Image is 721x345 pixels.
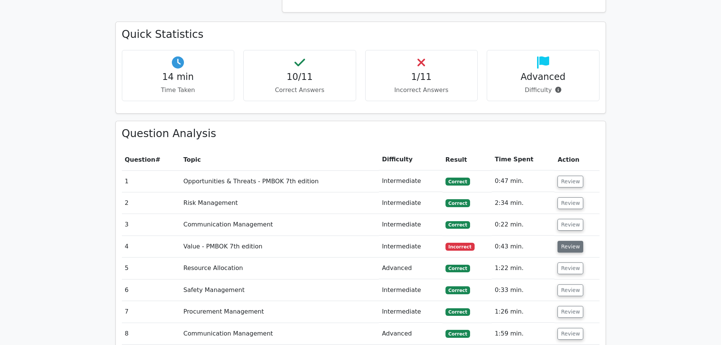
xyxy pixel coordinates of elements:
td: 0:47 min. [492,170,554,192]
th: Result [442,149,492,170]
td: Opportunities & Threats - PMBOK 7th edition [181,170,379,192]
td: 0:33 min. [492,279,554,301]
td: Communication Management [181,214,379,236]
span: Correct [445,265,470,272]
span: Correct [445,286,470,294]
td: Procurement Management [181,301,379,323]
span: Correct [445,178,470,185]
td: 8 [122,323,181,345]
td: 7 [122,301,181,323]
p: Incorrect Answers [372,86,472,95]
td: Intermediate [379,192,442,214]
td: 1:22 min. [492,258,554,279]
span: Incorrect [445,243,475,250]
td: 1 [122,170,181,192]
td: Intermediate [379,170,442,192]
span: Correct [445,308,470,316]
h4: 14 min [128,72,228,83]
h3: Question Analysis [122,127,600,140]
button: Review [557,262,583,274]
span: Question [125,156,156,163]
th: Difficulty [379,149,442,170]
th: Action [554,149,599,170]
p: Correct Answers [250,86,350,95]
td: Advanced [379,323,442,345]
button: Review [557,241,583,253]
h4: 10/11 [250,72,350,83]
td: Intermediate [379,279,442,301]
td: Intermediate [379,214,442,236]
button: Review [557,176,583,187]
td: Intermediate [379,301,442,323]
p: Time Taken [128,86,228,95]
button: Review [557,197,583,209]
span: Correct [445,221,470,229]
h3: Quick Statistics [122,28,600,41]
td: Advanced [379,258,442,279]
td: 1:26 min. [492,301,554,323]
th: Time Spent [492,149,554,170]
td: 6 [122,279,181,301]
td: 5 [122,258,181,279]
th: # [122,149,181,170]
td: Safety Management [181,279,379,301]
span: Correct [445,199,470,207]
td: 2 [122,192,181,214]
td: 3 [122,214,181,236]
td: 0:43 min. [492,236,554,258]
td: 2:34 min. [492,192,554,214]
td: 1:59 min. [492,323,554,345]
td: Resource Allocation [181,258,379,279]
td: Value - PMBOK 7th edition [181,236,379,258]
th: Topic [181,149,379,170]
button: Review [557,306,583,318]
td: 4 [122,236,181,258]
h4: Advanced [493,72,593,83]
td: 0:22 min. [492,214,554,236]
button: Review [557,219,583,231]
h4: 1/11 [372,72,472,83]
td: Intermediate [379,236,442,258]
p: Difficulty [493,86,593,95]
button: Review [557,328,583,340]
td: Risk Management [181,192,379,214]
span: Correct [445,330,470,337]
button: Review [557,284,583,296]
td: Communication Management [181,323,379,345]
